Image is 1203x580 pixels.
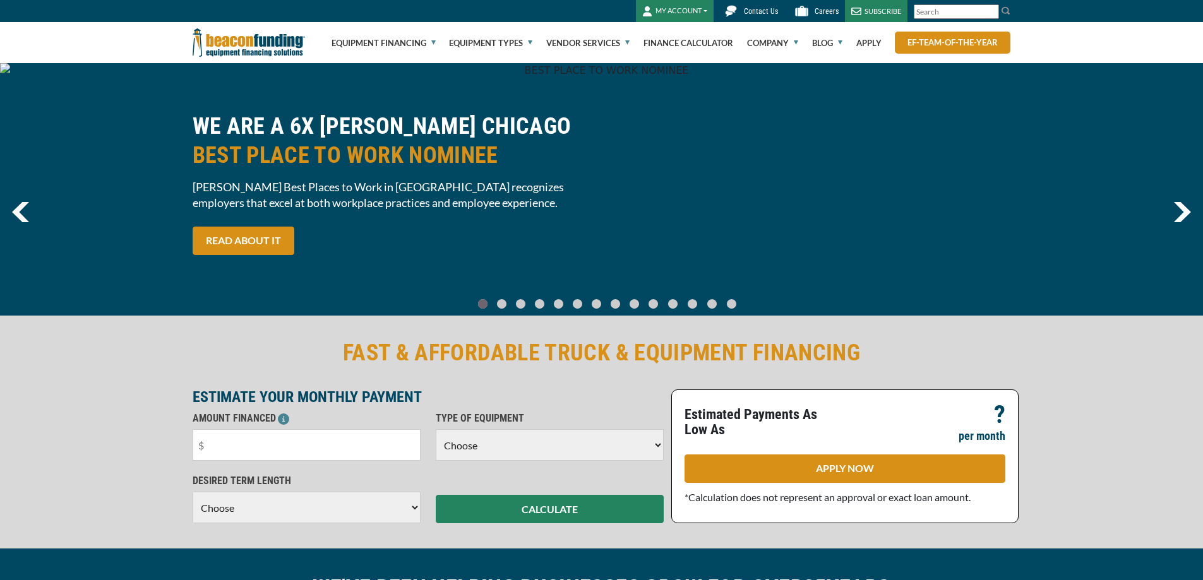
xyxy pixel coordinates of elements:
[685,491,971,503] span: *Calculation does not represent an approval or exact loan amount.
[193,22,305,63] img: Beacon Funding Corporation logo
[643,23,733,63] a: Finance Calculator
[532,299,548,309] a: Go To Slide 3
[685,299,700,309] a: Go To Slide 11
[1173,202,1191,222] a: next
[986,7,996,17] a: Clear search text
[744,7,778,16] span: Contact Us
[959,429,1005,444] p: per month
[570,299,585,309] a: Go To Slide 5
[685,407,837,437] p: Estimated Payments As Low As
[193,429,421,461] input: $
[193,473,421,488] p: DESIRED TERM LENGTH
[193,411,421,426] p: AMOUNT FINANCED
[476,299,491,309] a: Go To Slide 0
[436,495,664,523] button: CALCULATE
[646,299,661,309] a: Go To Slide 9
[895,32,1010,54] a: ef-team-of-the-year
[747,23,798,63] a: Company
[193,179,594,211] span: [PERSON_NAME] Best Places to Work in [GEOGRAPHIC_DATA] recognizes employers that excel at both wo...
[724,299,739,309] a: Go To Slide 13
[685,454,1005,483] a: APPLY NOW
[627,299,642,309] a: Go To Slide 8
[665,299,681,309] a: Go To Slide 10
[193,338,1011,367] h2: FAST & AFFORDABLE TRUCK & EQUIPMENT FINANCING
[812,23,842,63] a: Blog
[193,141,594,170] span: BEST PLACE TO WORK NOMINEE
[494,299,510,309] a: Go To Slide 1
[551,299,566,309] a: Go To Slide 4
[704,299,720,309] a: Go To Slide 12
[12,202,29,222] img: Left Navigator
[589,299,604,309] a: Go To Slide 6
[436,411,664,426] p: TYPE OF EQUIPMENT
[914,4,999,19] input: Search
[193,389,664,405] p: ESTIMATE YOUR MONTHLY PAYMENT
[12,202,29,222] a: previous
[608,299,623,309] a: Go To Slide 7
[546,23,630,63] a: Vendor Services
[1001,6,1011,16] img: Search
[994,407,1005,422] p: ?
[449,23,532,63] a: Equipment Types
[332,23,436,63] a: Equipment Financing
[815,7,839,16] span: Careers
[513,299,529,309] a: Go To Slide 2
[193,227,294,255] a: READ ABOUT IT
[193,112,594,170] h2: WE ARE A 6X [PERSON_NAME] CHICAGO
[1173,202,1191,222] img: Right Navigator
[856,23,882,63] a: Apply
